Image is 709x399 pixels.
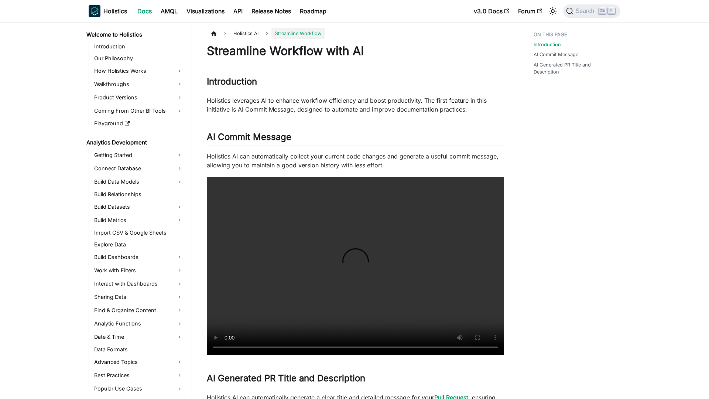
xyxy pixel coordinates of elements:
button: Search (Ctrl+K) [563,4,620,18]
a: HolisticsHolistics [89,5,127,17]
a: Advanced Topics [92,356,185,368]
a: Build Relationships [92,189,185,199]
a: Sharing Data [92,291,185,303]
a: Coming From Other BI Tools [92,105,185,117]
h2: AI Commit Message [207,132,504,146]
a: AMQL [156,5,182,17]
a: Best Practices [92,369,185,381]
b: Holistics [103,7,127,16]
a: Walkthroughs [92,78,185,90]
a: API [229,5,247,17]
a: Explore Data [92,239,185,250]
a: Visualizations [182,5,229,17]
a: Roadmap [295,5,331,17]
a: Build Datasets [92,201,185,213]
button: Switch between dark and light mode (currently light mode) [547,5,559,17]
h2: Introduction [207,76,504,90]
a: How Holistics Works [92,65,185,77]
a: Connect Database [92,163,185,174]
a: Analytic Functions [92,318,185,330]
video: Your browser does not support embedding video, but you can . [207,177,504,355]
a: Introduction [92,41,185,52]
a: Forum [514,5,547,17]
img: Holistics [89,5,100,17]
a: Interact with Dashboards [92,278,185,290]
a: Build Data Models [92,176,185,188]
a: Work with Filters [92,265,185,276]
a: Build Dashboards [92,251,185,263]
a: Data Formats [92,344,185,355]
a: Import CSV & Google Sheets [92,228,185,238]
span: Streamline Workflow [271,28,325,39]
a: AI Commit Message [534,51,578,58]
a: Product Versions [92,92,185,103]
a: Introduction [534,41,561,48]
p: Holistics leverages AI to enhance workflow efficiency and boost productivity. The first feature i... [207,96,504,114]
a: Release Notes [247,5,295,17]
a: Getting Started [92,149,185,161]
a: Our Philosophy [92,53,185,64]
a: Find & Organize Content [92,304,185,316]
p: Holistics AI can automatically collect your current code changes and generate a useful commit mes... [207,152,504,170]
a: v3.0 Docs [469,5,514,17]
a: Analytics Development [84,137,185,148]
nav: Breadcrumbs [207,28,504,39]
a: AI Generated PR Title and Description [534,61,616,75]
span: Holistics AI [230,28,262,39]
a: Docs [133,5,156,17]
span: Search [573,8,599,14]
a: Build Metrics [92,214,185,226]
h1: Streamline Workflow with AI [207,44,504,58]
a: Date & Time [92,331,185,343]
a: Home page [207,28,221,39]
nav: Docs sidebar [81,22,192,399]
a: Welcome to Holistics [84,30,185,40]
h2: AI Generated PR Title and Description [207,373,504,387]
a: Popular Use Cases [92,383,185,395]
a: Playground [92,118,185,129]
kbd: K [608,7,615,14]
